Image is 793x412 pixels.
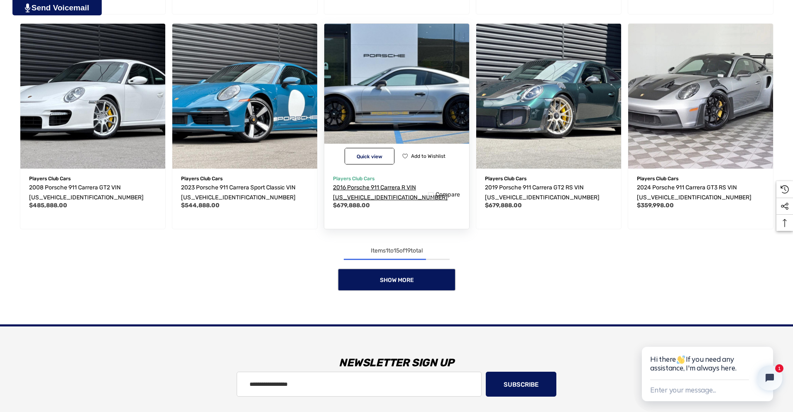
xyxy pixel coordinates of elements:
nav: pagination [17,246,776,291]
span: $544,888.00 [181,202,220,209]
span: 2023 Porsche 911 Carrera Sport Classic VIN [US_VEHICLE_IDENTIFICATION_NUMBER] [181,184,296,201]
a: 2019 Porsche 911 Carrera GT2 RS VIN WP0AE2A98KS155143,$679,888.00 [485,183,612,203]
p: Players Club Cars [29,173,157,184]
span: Compare [436,191,460,199]
svg: Top [776,219,793,227]
span: 15 [394,247,399,254]
span: $679,888.00 [333,202,370,209]
span: 19 [405,247,411,254]
span: $679,888.00 [485,202,522,209]
span: 2019 Porsche 911 Carrera GT2 RS VIN [US_VEHICLE_IDENTIFICATION_NUMBER] [485,184,600,201]
a: 2008 Porsche 911 Carrera GT2 VIN WP0AD29958S796296,$485,888.00 [20,24,165,169]
span: Add to Wishlist [411,153,445,159]
img: 2023 Porsche 911 Carrera Sport Classic VIN WP0AG2A95PS252110 [172,24,317,169]
img: For Sale 2019 Porsche 911 Carrera GT2 RS VIN WP0AE2A98KS155143 [476,24,621,169]
img: PjwhLS0gR2VuZXJhdG9yOiBHcmF2aXQuaW8gLS0+PHN2ZyB4bWxucz0iaHR0cDovL3d3dy53My5vcmcvMjAwMC9zdmciIHhtb... [25,3,30,12]
span: $359,998.00 [637,202,674,209]
iframe: Tidio Chat [634,320,793,412]
svg: Social Media [781,202,789,211]
svg: Recently Viewed [781,185,789,194]
a: 2023 Porsche 911 Carrera Sport Classic VIN WP0AG2A95PS252110,$544,888.00 [181,183,308,203]
span: Quick view [357,154,382,159]
a: 2016 Porsche 911 Carrera R VIN WP0AF2A92GS195318,$679,888.00 [324,24,469,169]
a: Show More [338,268,456,291]
span: $485,888.00 [29,202,67,209]
a: 2023 Porsche 911 Carrera Sport Classic VIN WP0AG2A95PS252110,$544,888.00 [172,24,317,169]
a: 2024 Porsche 911 Carrera GT3 RS VIN WP0AF2A91RS272120,$359,998.00 [628,24,773,169]
span: 2008 Porsche 911 Carrera GT2 VIN [US_VEHICLE_IDENTIFICATION_NUMBER] [29,184,144,201]
img: For Sale 2016 Porsche 911 Carrera R VIN WP0AF2A92GS195318 [317,16,476,176]
span: 2016 Porsche 911 Carrera R VIN [US_VEHICLE_IDENTIFICATION_NUMBER] [333,184,448,201]
div: Items to of total [17,246,776,256]
a: 2008 Porsche 911 Carrera GT2 VIN WP0AD29958S796296,$485,888.00 [29,183,157,203]
button: Wishlist [399,148,448,164]
a: 2024 Porsche 911 Carrera GT3 RS VIN WP0AF2A91RS272120,$359,998.00 [637,183,764,203]
p: Players Club Cars [485,173,612,184]
h3: Newsletter Sign Up [108,351,685,375]
span: Show More [379,277,414,284]
span: 2024 Porsche 911 Carrera GT3 RS VIN [US_VEHICLE_IDENTIFICATION_NUMBER] [637,184,751,201]
button: Subscribe [486,372,556,397]
a: 2016 Porsche 911 Carrera R VIN WP0AF2A92GS195318,$679,888.00 [333,183,460,203]
span: 1 [386,247,388,254]
img: For Sale 2008 Porsche 911 Carrera GT2 VIN WP0AD29958S796296 [20,24,165,169]
p: Players Club Cars [181,173,308,184]
p: Players Club Cars [333,173,460,184]
button: Quick View [345,148,394,164]
a: 2019 Porsche 911 Carrera GT2 RS VIN WP0AE2A98KS155143,$679,888.00 [476,24,621,169]
p: Players Club Cars [637,173,764,184]
img: 2024 Porsche 911 Carrera GT3 RS VIN WP0AF2A91RS272120 [628,24,773,169]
